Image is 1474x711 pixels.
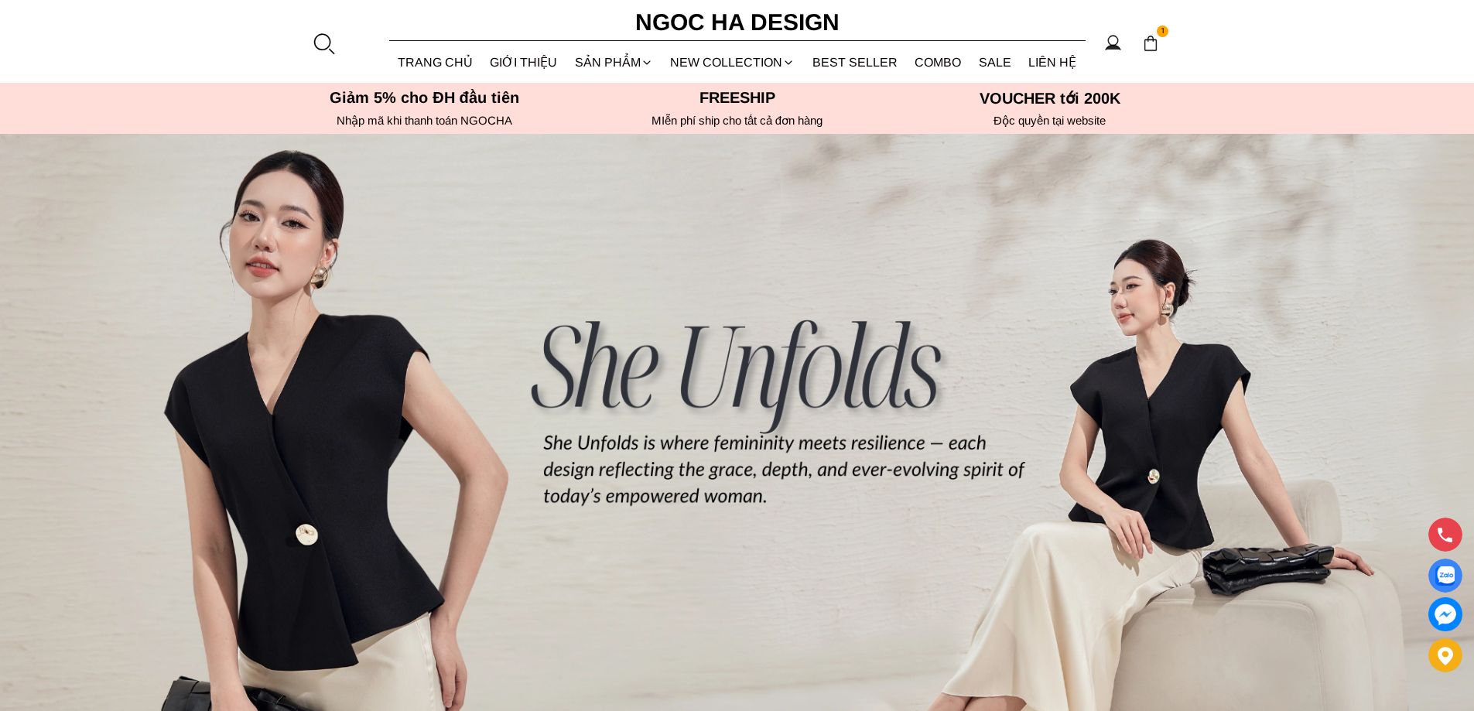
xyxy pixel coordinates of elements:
[481,42,566,83] a: GIỚI THIỆU
[566,42,662,83] div: SẢN PHẨM
[804,42,907,83] a: BEST SELLER
[898,89,1202,108] h5: VOUCHER tới 200K
[1142,35,1159,52] img: img-CART-ICON-ksit0nf1
[1020,42,1086,83] a: LIÊN HỆ
[337,114,512,127] font: Nhập mã khi thanh toán NGOCHA
[1435,566,1455,586] img: Display image
[906,42,970,83] a: Combo
[1428,559,1462,593] a: Display image
[662,42,804,83] a: NEW COLLECTION
[970,42,1021,83] a: SALE
[1157,26,1169,38] span: 1
[330,89,519,106] font: Giảm 5% cho ĐH đầu tiên
[699,89,775,106] font: Freeship
[389,42,482,83] a: TRANG CHỦ
[1428,597,1462,631] a: messenger
[621,4,853,41] a: Ngoc Ha Design
[586,114,889,128] h6: MIễn phí ship cho tất cả đơn hàng
[898,114,1202,128] h6: Độc quyền tại website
